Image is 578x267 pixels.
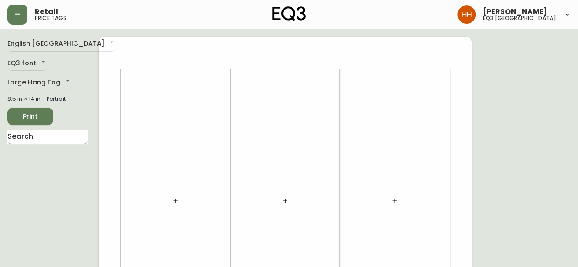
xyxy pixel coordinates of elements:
[483,16,556,21] h5: eq3 [GEOGRAPHIC_DATA]
[35,16,66,21] h5: price tags
[7,95,88,103] div: 8.5 in × 14 in – Portrait
[15,111,46,122] span: Print
[272,6,306,21] img: logo
[7,37,116,52] div: English [GEOGRAPHIC_DATA]
[35,8,58,16] span: Retail
[7,56,47,71] div: EQ3 font
[457,5,476,24] img: 6b766095664b4c6b511bd6e414aa3971
[483,8,547,16] span: [PERSON_NAME]
[7,130,88,144] input: Search
[7,75,71,90] div: Large Hang Tag
[7,108,53,125] button: Print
